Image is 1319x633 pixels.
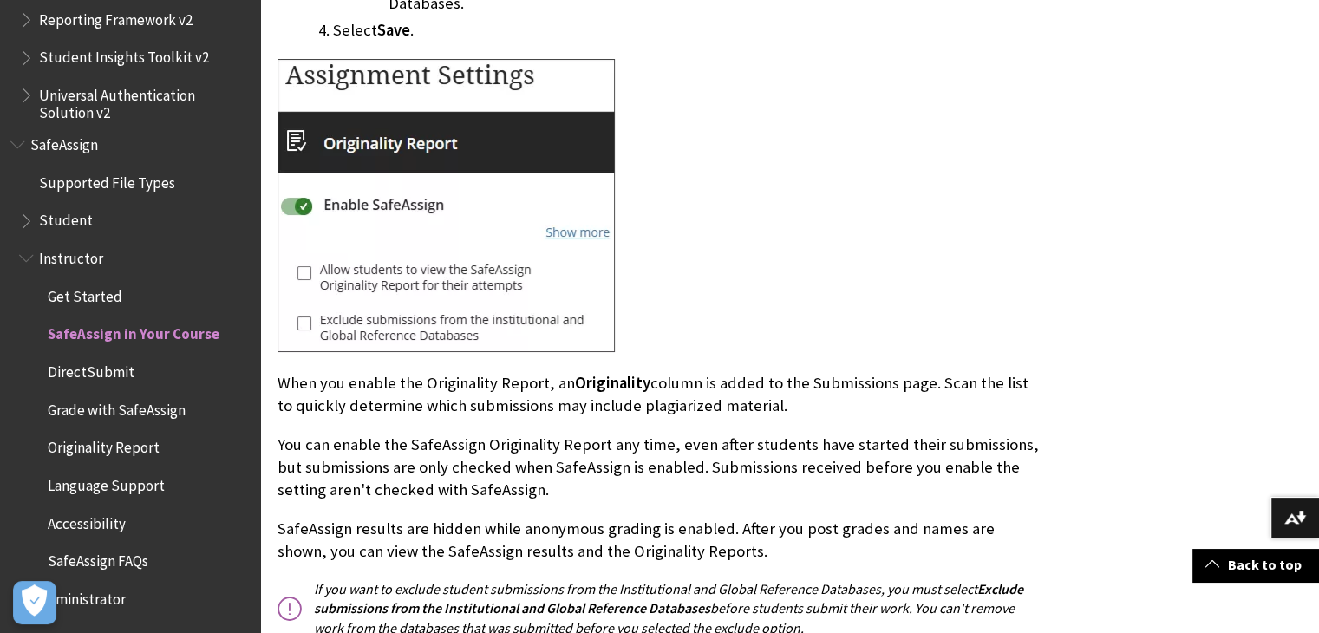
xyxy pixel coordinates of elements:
span: Save [377,20,410,40]
li: Select . [333,18,1045,42]
span: Administrator [39,584,126,608]
span: Student Insights Toolkit v2 [39,43,209,67]
span: Grade with SafeAssign [48,395,186,419]
p: When you enable the Originality Report, an column is added to the Submissions page. Scan the list... [278,372,1045,417]
p: You can enable the SafeAssign Originality Report any time, even after students have started their... [278,434,1045,502]
span: Exclude submissions from the Institutional and Global Reference Databases [314,580,1023,617]
p: SafeAssign results are hidden while anonymous grading is enabled. After you post grades and names... [278,518,1045,563]
span: Universal Authentication Solution v2 [39,81,248,121]
span: Originality [575,373,650,393]
span: Reporting Framework v2 [39,5,193,29]
span: Instructor [39,244,103,267]
span: SafeAssign FAQs [48,547,148,571]
span: SafeAssign in Your Course [48,320,219,343]
span: Accessibility [48,509,126,532]
img: SafeAssign panel, with Enable SafeAssign selected [278,59,615,352]
button: Open Preferences [13,581,56,624]
span: DirectSubmit [48,357,134,381]
span: Language Support [48,471,165,494]
span: SafeAssign [30,130,98,153]
span: Originality Report [48,434,160,457]
span: Get Started [48,282,122,305]
span: Supported File Types [39,168,175,192]
nav: Book outline for Blackboard SafeAssign [10,130,250,614]
a: Back to top [1192,549,1319,581]
span: Student [39,206,93,230]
